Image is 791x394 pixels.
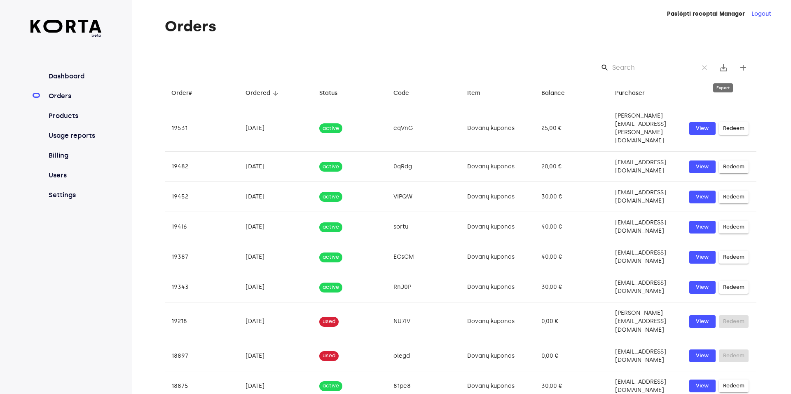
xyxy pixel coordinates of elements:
[689,191,716,203] button: View
[319,193,342,201] span: active
[714,58,733,78] button: Export
[30,20,102,38] a: beta
[387,105,461,152] td: eqVnG
[461,182,535,212] td: Dovanų kuponas
[719,281,749,294] button: Redeem
[246,88,281,98] span: Ordered
[272,90,279,97] span: arrow_downward
[689,315,716,328] button: View
[719,122,749,135] button: Redeem
[535,341,609,371] td: 0,00 €
[535,242,609,272] td: 40,00 €
[47,131,102,141] a: Usage reports
[535,152,609,182] td: 20,00 €
[47,170,102,180] a: Users
[612,61,692,74] input: Search
[535,272,609,302] td: 30,00 €
[239,105,313,152] td: [DATE]
[608,212,683,242] td: [EMAIL_ADDRESS][DOMAIN_NAME]
[689,349,716,362] button: View
[319,223,342,231] span: active
[461,152,535,182] td: Dovanų kuponas
[693,222,711,232] span: View
[723,381,744,391] span: Redeem
[165,212,239,242] td: 19416
[461,302,535,341] td: Dovanų kuponas
[535,212,609,242] td: 40,00 €
[461,242,535,272] td: Dovanų kuponas
[689,380,716,392] button: View
[689,251,716,264] a: View
[165,105,239,152] td: 19531
[615,88,645,98] div: Purchaser
[601,64,609,72] span: Search
[693,351,711,361] span: View
[608,242,683,272] td: [EMAIL_ADDRESS][DOMAIN_NAME]
[239,242,313,272] td: [DATE]
[535,182,609,212] td: 30,00 €
[165,341,239,371] td: 18897
[461,212,535,242] td: Dovanų kuponas
[535,302,609,341] td: 0,00 €
[171,88,203,98] span: Order#
[165,242,239,272] td: 19387
[239,272,313,302] td: [DATE]
[387,272,461,302] td: RnJ0P
[165,182,239,212] td: 19452
[319,352,339,360] span: used
[689,221,716,234] button: View
[689,281,716,294] button: View
[165,152,239,182] td: 19482
[239,341,313,371] td: [DATE]
[693,124,711,133] span: View
[693,162,711,172] span: View
[319,125,342,132] span: active
[387,182,461,212] td: VIPQW
[751,10,771,18] button: Logout
[461,272,535,302] td: Dovanų kuponas
[165,18,756,35] h1: Orders
[535,105,609,152] td: 25,00 €
[719,221,749,234] button: Redeem
[387,152,461,182] td: 0qRdg
[239,212,313,242] td: [DATE]
[47,91,102,101] a: Orders
[693,317,711,326] span: View
[693,192,711,202] span: View
[246,88,270,98] div: Ordered
[719,380,749,392] button: Redeem
[165,272,239,302] td: 19343
[693,283,711,292] span: View
[723,192,744,202] span: Redeem
[719,160,749,173] button: Redeem
[608,302,683,341] td: [PERSON_NAME][EMAIL_ADDRESS][DOMAIN_NAME]
[667,10,745,17] strong: Paslėpti receptai Manager
[239,182,313,212] td: [DATE]
[461,341,535,371] td: Dovanų kuponas
[608,341,683,371] td: [EMAIL_ADDRESS][DOMAIN_NAME]
[738,63,748,73] span: add
[30,20,102,33] img: Korta
[723,283,744,292] span: Redeem
[387,242,461,272] td: ECsCM
[693,252,711,262] span: View
[718,63,728,73] span: save_alt
[319,253,342,261] span: active
[387,341,461,371] td: olegd
[733,58,753,78] button: Create new gift card
[608,105,683,152] td: [PERSON_NAME][EMAIL_ADDRESS][PERSON_NAME][DOMAIN_NAME]
[608,272,683,302] td: [EMAIL_ADDRESS][DOMAIN_NAME]
[689,160,716,173] button: View
[719,251,749,264] button: Redeem
[723,124,744,133] span: Redeem
[165,302,239,341] td: 19218
[608,182,683,212] td: [EMAIL_ADDRESS][DOMAIN_NAME]
[467,88,491,98] span: Item
[723,222,744,232] span: Redeem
